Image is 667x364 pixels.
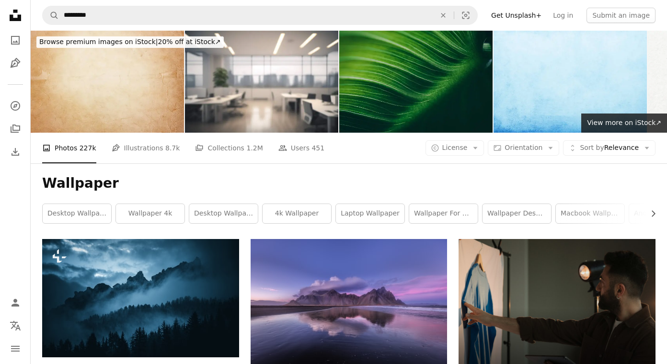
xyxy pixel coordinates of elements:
span: 8.7k [165,143,180,153]
a: macbook wallpaper [556,204,624,223]
a: wallpaper 4k [116,204,184,223]
span: License [442,144,468,151]
a: Browse premium images on iStock|20% off at iStock↗ [31,31,230,54]
span: View more on iStock ↗ [587,119,661,126]
a: Collections 1.2M [195,133,263,163]
span: Orientation [505,144,542,151]
a: Users 451 [278,133,324,163]
a: wallpaper desktop [483,204,551,223]
span: Sort by [580,144,604,151]
span: 1.2M [246,143,263,153]
span: 451 [311,143,324,153]
a: desktop wallpapers [43,204,111,223]
a: Get Unsplash+ [485,8,547,23]
button: Clear [433,6,454,24]
a: View more on iStock↗ [581,114,667,133]
a: Download History [6,142,25,161]
span: Relevance [580,143,639,153]
button: Menu [6,339,25,358]
a: laptop wallpaper [336,204,404,223]
img: Old paper textere [31,31,184,133]
a: photo of mountain [251,300,448,309]
img: Leaf surface macro , shallow DOF [339,31,493,133]
div: 20% off at iStock ↗ [36,36,224,48]
button: Orientation [488,140,559,156]
button: License [425,140,484,156]
a: 4k wallpaper [263,204,331,223]
form: Find visuals sitewide [42,6,478,25]
a: wallpaper for mobile [409,204,478,223]
button: Visual search [454,6,477,24]
a: Collections [6,119,25,138]
button: Sort byRelevance [563,140,655,156]
img: Light Blue watercolor background [494,31,647,133]
img: a mountain range covered in fog and clouds [42,239,239,357]
a: Photos [6,31,25,50]
button: Search Unsplash [43,6,59,24]
a: Log in [547,8,579,23]
a: desktop wallpaper [189,204,258,223]
button: Submit an image [586,8,655,23]
button: Language [6,316,25,335]
a: a mountain range covered in fog and clouds [42,294,239,302]
a: Log in / Sign up [6,293,25,312]
span: Browse premium images on iStock | [39,38,158,45]
a: Illustrations 8.7k [112,133,180,163]
a: Explore [6,96,25,115]
button: scroll list to the right [644,204,655,223]
a: Illustrations [6,54,25,73]
img: Defocused background image of a workspace in a modern office. [185,31,338,133]
h1: Wallpaper [42,175,655,192]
